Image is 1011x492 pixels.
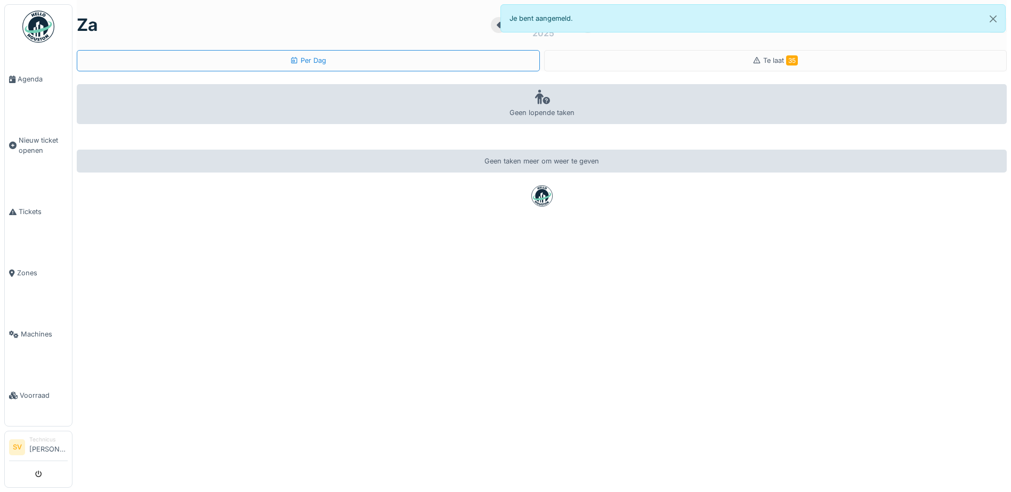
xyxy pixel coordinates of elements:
[5,365,72,426] a: Voorraad
[531,185,553,207] img: badge-BVDL4wpA.svg
[17,268,68,278] span: Zones
[22,11,54,43] img: Badge_color-CXgf-gQk.svg
[29,436,68,444] div: Technicus
[19,207,68,217] span: Tickets
[20,390,68,400] span: Voorraad
[9,439,25,455] li: SV
[18,74,68,84] span: Agenda
[77,15,98,35] h1: za
[532,27,554,39] div: 2025
[5,181,72,242] a: Tickets
[290,55,326,65] div: Per Dag
[786,55,798,65] span: 35
[21,329,68,339] span: Machines
[5,48,72,110] a: Agenda
[5,110,72,181] a: Nieuw ticket openen
[77,150,1007,173] div: Geen taken meer om weer te geven
[5,304,72,365] a: Machines
[29,436,68,458] li: [PERSON_NAME]
[5,242,72,304] a: Zones
[9,436,68,461] a: SV Technicus[PERSON_NAME]
[981,5,1005,33] button: Close
[500,4,1006,32] div: Je bent aangemeld.
[19,135,68,155] span: Nieuw ticket openen
[763,56,798,64] span: Te laat
[77,84,1007,124] div: Geen lopende taken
